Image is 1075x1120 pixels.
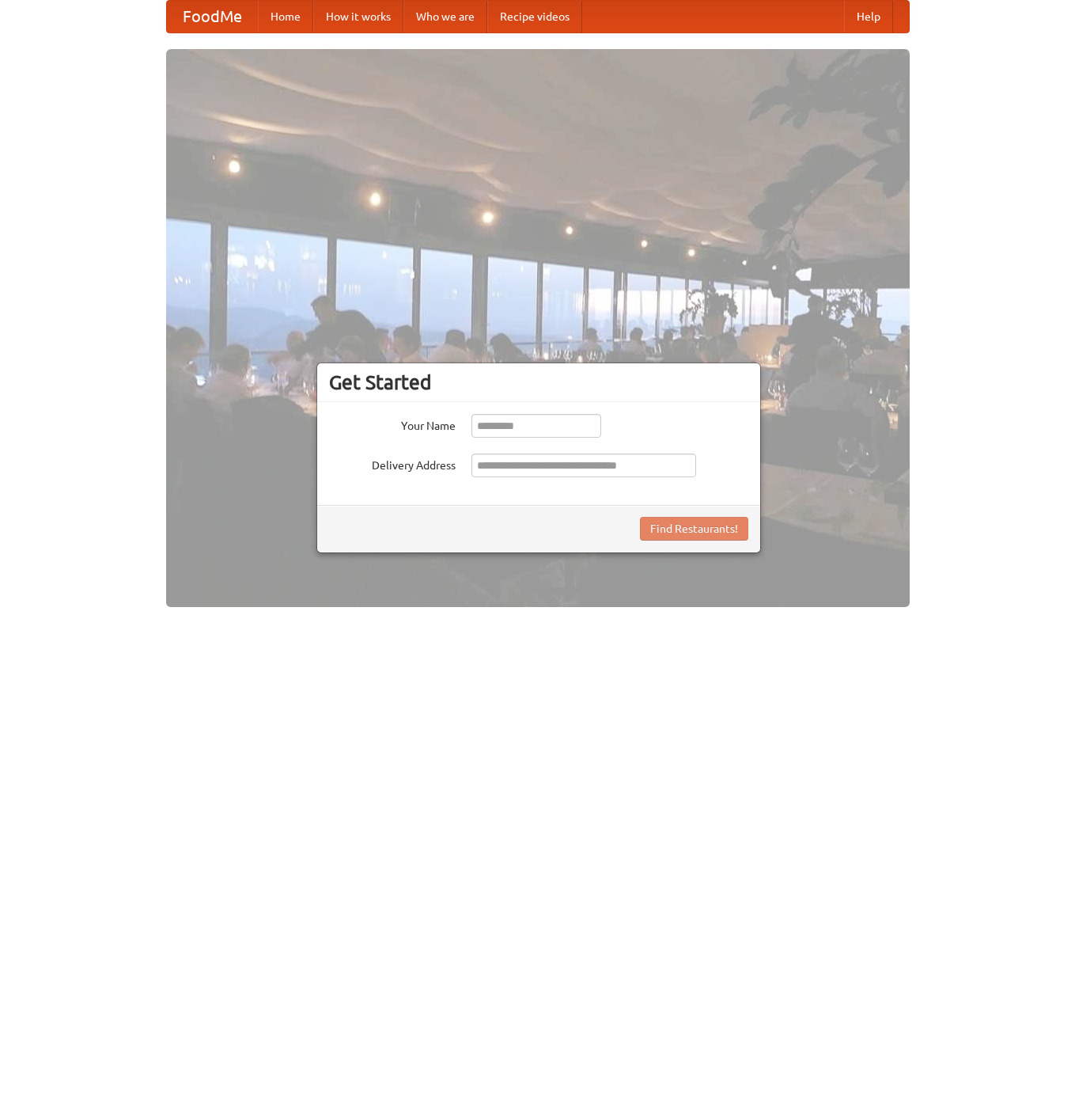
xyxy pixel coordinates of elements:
[329,454,456,473] label: Delivery Address
[313,1,403,32] a: How it works
[487,1,582,32] a: Recipe videos
[258,1,313,32] a: Home
[329,414,456,434] label: Your Name
[844,1,893,32] a: Help
[167,1,258,32] a: FoodMe
[403,1,487,32] a: Who we are
[640,517,748,541] button: Find Restaurants!
[329,370,748,394] h3: Get Started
